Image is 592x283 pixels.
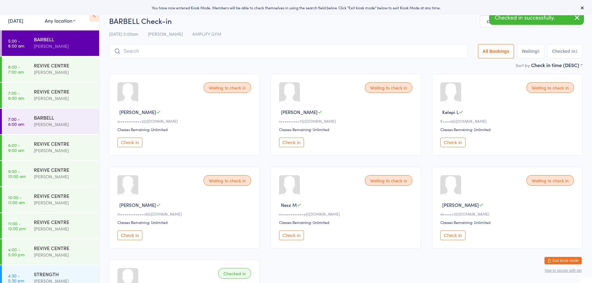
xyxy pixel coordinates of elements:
[279,231,304,240] button: Check in
[517,44,544,58] button: Waiting6
[442,202,479,208] span: [PERSON_NAME]
[537,49,540,54] div: 6
[34,121,94,128] div: [PERSON_NAME]
[34,140,94,147] div: REVIVE CENTRE
[489,11,584,25] div: Checked in successfully.
[117,220,253,225] div: Classes Remaining: Unlimited
[8,38,24,48] time: 5:00 - 6:00 am
[10,5,582,10] div: You have now entered Kiosk Mode. Members will be able to check themselves in using the search fie...
[281,109,318,115] span: [PERSON_NAME]
[478,44,514,58] button: All Bookings
[34,95,94,102] div: [PERSON_NAME]
[34,244,94,251] div: REVIVE CENTRE
[119,109,156,115] span: [PERSON_NAME]
[8,169,26,179] time: 9:00 - 10:00 am
[2,213,99,239] a: 11:00 -12:00 pmREVIVE CENTRE[PERSON_NAME]
[34,88,94,95] div: REVIVE CENTRE
[34,173,94,180] div: [PERSON_NAME]
[548,44,583,58] button: Checked in1
[2,135,99,160] a: 8:00 -9:00 amREVIVE CENTRE[PERSON_NAME]
[117,211,253,217] div: m•••••••••••••9@[DOMAIN_NAME]
[109,16,582,26] h2: BARBELL Check-in
[545,268,582,273] button: how to secure with pin
[8,116,24,126] time: 7:00 - 8:00 am
[516,62,530,68] label: Sort by
[204,175,251,186] div: Waiting to check in
[365,175,412,186] div: Waiting to check in
[440,211,576,217] div: d••••••1@[DOMAIN_NAME]
[8,90,24,100] time: 7:00 - 8:00 am
[34,225,94,232] div: [PERSON_NAME]
[526,82,574,93] div: Waiting to check in
[148,31,183,37] span: [PERSON_NAME]
[279,211,415,217] div: n••••••••••••y@[DOMAIN_NAME]
[526,175,574,186] div: Waiting to check in
[117,138,142,147] button: Check in
[8,17,23,24] a: [DATE]
[8,143,24,153] time: 8:00 - 9:00 am
[279,220,415,225] div: Classes Remaining: Unlimited
[440,127,576,132] div: Classes Remaining: Unlimited
[218,268,251,279] div: Checked in
[34,62,94,69] div: REVIVE CENTRE
[2,30,99,56] a: 5:00 -6:00 amBARBELL[PERSON_NAME]
[192,31,221,37] span: AMPLIFY GYM
[34,271,94,277] div: STRENGTH
[34,114,94,121] div: BARBELL
[117,231,142,240] button: Check in
[2,57,99,82] a: 6:00 -7:00 amREVIVE CENTRE[PERSON_NAME]
[281,202,297,208] span: Nesz M
[8,64,24,74] time: 6:00 - 7:00 am
[117,118,253,124] div: s••••••••••••2@[DOMAIN_NAME]
[204,82,251,93] div: Waiting to check in
[442,109,459,115] span: Kelepi L
[2,187,99,212] a: 10:00 -11:00 amREVIVE CENTRE[PERSON_NAME]
[279,118,415,124] div: c••••••••••7@[DOMAIN_NAME]
[8,247,25,257] time: 4:00 - 5:00 pm
[279,127,415,132] div: Classes Remaining: Unlimited
[440,118,576,124] div: K••••a@[DOMAIN_NAME]
[575,49,578,54] div: 1
[34,192,94,199] div: REVIVE CENTRE
[34,199,94,206] div: [PERSON_NAME]
[34,218,94,225] div: REVIVE CENTRE
[440,220,576,225] div: Classes Remaining: Unlimited
[440,231,465,240] button: Check in
[34,36,94,43] div: BARBELL
[2,161,99,186] a: 9:00 -10:00 amREVIVE CENTRE[PERSON_NAME]
[531,62,582,68] div: Check in time (DESC)
[109,31,138,37] span: [DATE] 5:00am
[117,127,253,132] div: Classes Remaining: Unlimited
[365,82,412,93] div: Waiting to check in
[440,138,465,147] button: Check in
[544,257,582,264] button: Exit kiosk mode
[34,43,94,50] div: [PERSON_NAME]
[34,147,94,154] div: [PERSON_NAME]
[34,166,94,173] div: REVIVE CENTRE
[2,239,99,265] a: 4:00 -5:00 pmREVIVE CENTRE[PERSON_NAME]
[109,44,468,58] input: Search
[45,17,76,24] div: Any location
[279,138,304,147] button: Check in
[8,195,25,205] time: 10:00 - 11:00 am
[34,251,94,258] div: [PERSON_NAME]
[119,202,156,208] span: [PERSON_NAME]
[8,221,26,231] time: 11:00 - 12:00 pm
[8,273,24,283] time: 4:30 - 5:30 pm
[2,109,99,134] a: 7:00 -8:00 amBARBELL[PERSON_NAME]
[2,83,99,108] a: 7:00 -8:00 amREVIVE CENTRE[PERSON_NAME]
[34,69,94,76] div: [PERSON_NAME]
